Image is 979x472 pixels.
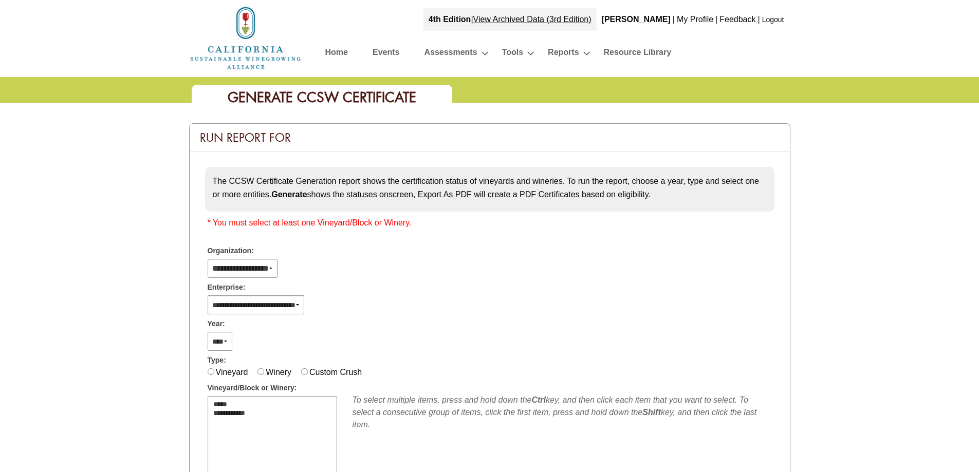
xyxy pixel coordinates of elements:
[208,383,297,393] span: Vineyard/Block or Winery:
[672,8,676,31] div: |
[190,124,790,152] div: Run Report For
[309,368,362,376] label: Custom Crush
[353,394,772,431] div: To select multiple items, press and hold down the key, and then click each item that you want to ...
[208,318,225,329] span: Year:
[189,33,302,42] a: Home
[208,246,254,256] span: Organization:
[266,368,291,376] label: Winery
[531,395,546,404] b: Ctrl
[213,175,767,201] p: The CCSW Certificate Generation report shows the certification status of vineyards and wineries. ...
[714,8,718,31] div: |
[271,190,307,199] strong: Generate
[473,15,592,24] a: View Archived Data (3rd Edition)
[424,45,477,63] a: Assessments
[677,15,713,24] a: My Profile
[548,45,579,63] a: Reports
[719,15,755,24] a: Feedback
[189,5,302,71] img: logo_cswa2x.png
[228,88,416,106] span: Generate CCSW Certificate
[602,15,671,24] b: [PERSON_NAME]
[642,408,661,417] b: Shift
[325,45,348,63] a: Home
[208,282,246,293] span: Enterprise:
[208,355,226,366] span: Type:
[216,368,248,376] label: Vineyard
[423,8,597,31] div: |
[373,45,399,63] a: Events
[429,15,471,24] strong: 4th Edition
[757,8,761,31] div: |
[762,15,784,24] a: Logout
[502,45,523,63] a: Tools
[604,45,672,63] a: Resource Library
[208,218,412,227] span: * You must select at least one Vineyard/Block or Winery.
